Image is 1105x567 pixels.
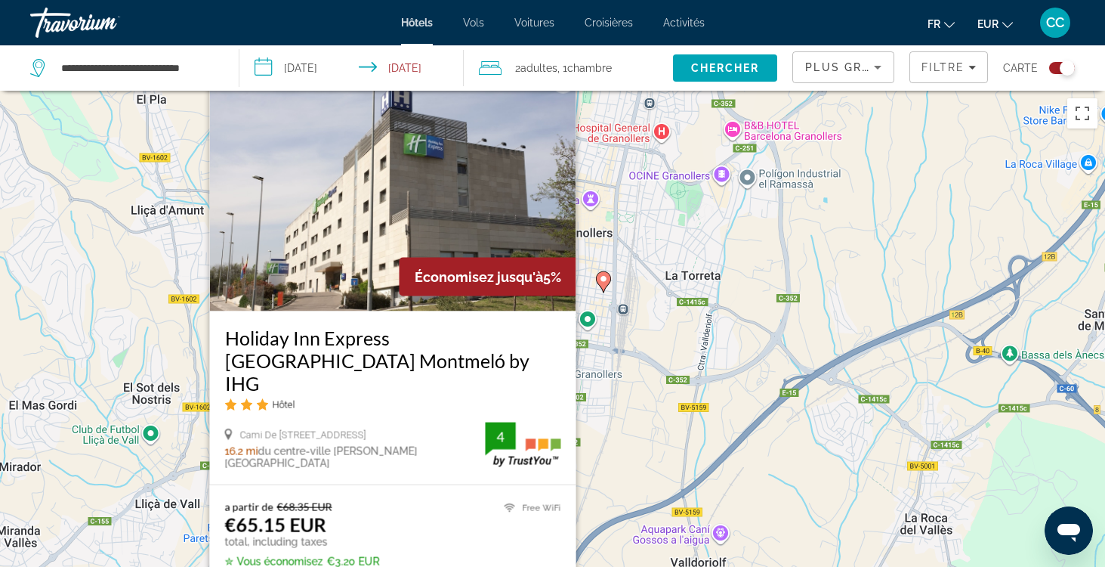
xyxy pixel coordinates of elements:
button: Filters [909,51,988,83]
span: Carte [1003,57,1038,79]
img: Holiday Inn Express Barcelona Montmeló by IHG [209,70,576,311]
span: Cami De [STREET_ADDRESS] [239,429,366,441]
a: Hôtels [401,17,433,29]
span: Chercher [691,62,760,74]
a: Voitures [514,17,554,29]
button: Toggle map [1038,61,1075,75]
button: Select check in and out date [239,45,464,91]
span: Économisez jusqu'à [414,269,542,285]
a: Travorium [30,3,181,42]
iframe: Bouton de lancement de la fenêtre de messagerie [1045,507,1093,555]
a: Holiday Inn Express [GEOGRAPHIC_DATA] Montmeló by IHG [224,327,560,395]
span: Hôtel [272,399,295,411]
span: , 1 [557,57,612,79]
a: Vols [463,17,484,29]
span: fr [928,18,940,30]
span: du centre-ville [PERSON_NAME][GEOGRAPHIC_DATA] [224,445,417,469]
button: Travelers: 2 adults, 0 children [464,45,673,91]
span: Filtre [921,61,965,73]
span: Plus grandes économies [805,61,986,73]
span: 2 [515,57,557,79]
button: User Menu [1036,7,1075,39]
img: TrustYou guest rating badge [485,423,560,467]
span: a partir de [224,500,273,513]
button: Passer en plein écran [1067,98,1097,129]
div: 4 [485,428,515,446]
button: Change currency [977,13,1013,35]
button: Change language [928,13,955,35]
span: CC [1046,15,1064,30]
div: 3 star Hotel [224,398,560,411]
li: Free WiFi [496,500,560,516]
button: Search [673,54,777,82]
span: 16.2 mi [224,445,258,457]
a: Activités [663,17,705,29]
span: EUR [977,18,999,30]
del: €68.35 EUR [276,500,332,513]
ins: €65.15 EUR [224,513,326,536]
a: Croisières [585,17,633,29]
mat-select: Sort by [805,58,881,76]
span: Adultes [520,62,557,74]
span: Chambre [567,62,612,74]
p: total, including taxes [224,536,379,548]
input: Search hotel destination [60,57,216,79]
div: 5% [399,258,576,296]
